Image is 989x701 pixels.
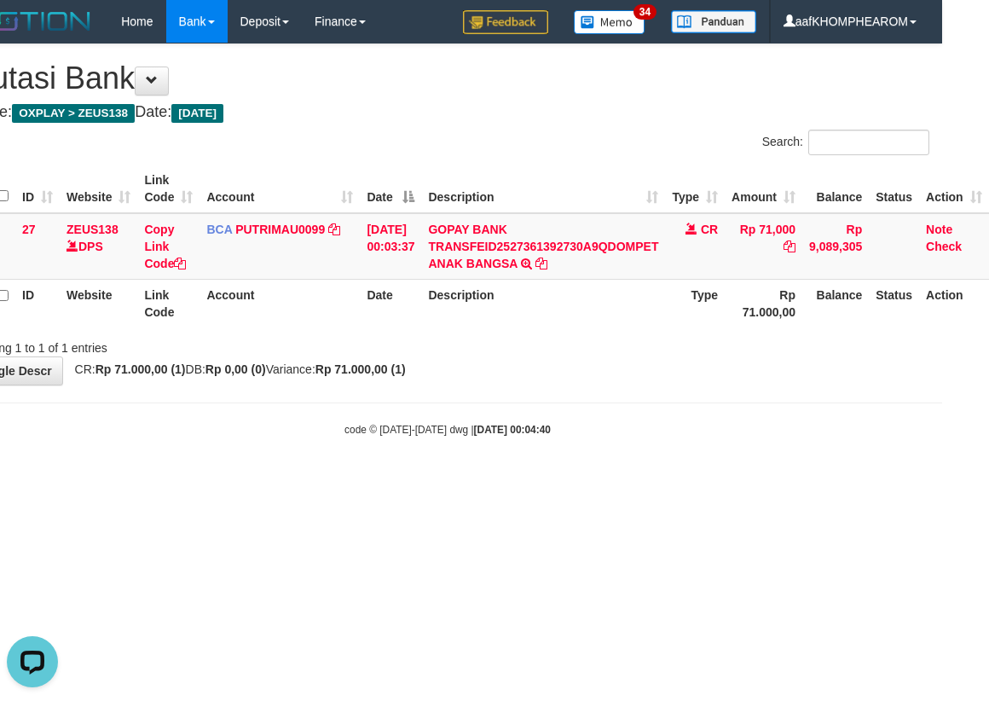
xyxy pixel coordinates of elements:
[808,130,929,155] input: Search:
[421,279,665,327] th: Description
[60,279,137,327] th: Website
[235,223,325,236] a: PUTRIMAU0099
[144,223,186,270] a: Copy Link Code
[205,362,266,376] strong: Rp 0,00 (0)
[574,10,645,34] img: Button%20Memo.svg
[67,223,119,236] a: ZEUS138
[869,279,919,327] th: Status
[633,4,656,20] span: 34
[535,257,547,270] a: Copy GOPAY BANK TRANSFEID2527361392730A9QDOMPET ANAK BANGSA to clipboard
[360,279,421,327] th: Date
[22,223,36,236] span: 27
[463,10,548,34] img: Feedback.jpg
[200,165,360,213] th: Account: activate to sort column ascending
[919,165,989,213] th: Action: activate to sort column ascending
[762,130,929,155] label: Search:
[95,362,186,376] strong: Rp 71.000,00 (1)
[200,279,360,327] th: Account
[206,223,232,236] span: BCA
[802,279,869,327] th: Balance
[926,223,952,236] a: Note
[926,240,962,253] a: Check
[665,279,725,327] th: Type
[15,279,60,327] th: ID
[315,362,406,376] strong: Rp 71.000,00 (1)
[15,165,60,213] th: ID: activate to sort column ascending
[421,165,665,213] th: Description: activate to sort column ascending
[701,223,718,236] span: CR
[137,279,200,327] th: Link Code
[60,213,137,280] td: DPS
[919,279,989,327] th: Action
[12,104,135,123] span: OXPLAY > ZEUS138
[474,424,551,436] strong: [DATE] 00:04:40
[360,213,421,280] td: [DATE] 00:03:37
[725,213,802,280] td: Rp 71,000
[671,10,756,33] img: panduan.png
[725,165,802,213] th: Amount: activate to sort column ascending
[7,7,58,58] button: Open LiveChat chat widget
[428,223,658,270] a: GOPAY BANK TRANSFEID2527361392730A9QDOMPET ANAK BANGSA
[67,362,406,376] span: CR: DB: Variance:
[137,165,200,213] th: Link Code: activate to sort column ascending
[784,240,795,253] a: Copy Rp 71,000 to clipboard
[665,165,725,213] th: Type: activate to sort column ascending
[360,165,421,213] th: Date: activate to sort column descending
[171,104,223,123] span: [DATE]
[328,223,340,236] a: Copy PUTRIMAU0099 to clipboard
[725,279,802,327] th: Rp 71.000,00
[869,165,919,213] th: Status
[802,213,869,280] td: Rp 9,089,305
[60,165,137,213] th: Website: activate to sort column ascending
[344,424,551,436] small: code © [DATE]-[DATE] dwg |
[802,165,869,213] th: Balance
